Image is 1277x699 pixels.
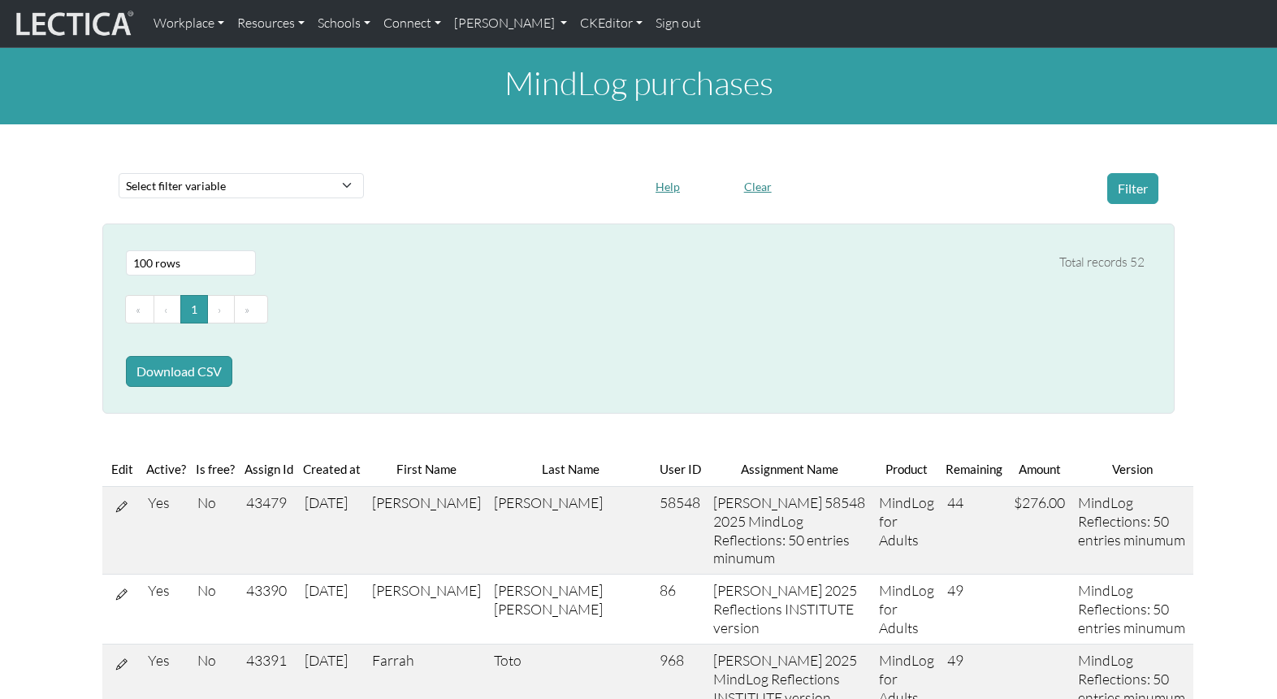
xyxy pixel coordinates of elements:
[1014,493,1065,511] span: $276.00
[298,486,366,574] td: [DATE]
[737,174,779,199] button: Clear
[12,8,134,39] img: lecticalive
[148,651,184,670] div: Yes
[1071,453,1193,486] th: Version
[148,581,184,600] div: Yes
[448,7,574,41] a: [PERSON_NAME]
[141,453,191,486] th: Active?
[574,7,649,41] a: CKEditor
[653,486,707,574] td: 58548
[1059,253,1145,273] div: Total records 52
[648,176,687,193] a: Help
[947,651,963,669] span: 49
[197,581,233,600] div: No
[872,453,941,486] th: Product
[1071,486,1193,574] td: MindLog Reflections: 50 entries minumum
[366,453,487,486] th: First Name
[298,453,366,486] th: Created at
[1071,575,1193,645] td: MindLog Reflections: 50 entries minumum
[941,453,1007,486] th: Remaining
[240,575,298,645] td: 43390
[240,486,298,574] td: 43479
[707,453,872,486] th: Assignment Name
[947,581,963,599] span: 49
[707,486,872,574] td: [PERSON_NAME] 58548 2025 MindLog Reflections: 50 entries minumum
[872,486,941,574] td: MindLog for Adults
[653,575,707,645] td: 86
[197,493,233,512] div: No
[653,453,707,486] th: User ID
[707,575,872,645] td: [PERSON_NAME] 2025 Reflections INSTITUTE version
[377,7,448,41] a: Connect
[366,486,487,574] td: [PERSON_NAME]
[231,7,311,41] a: Resources
[648,174,687,199] button: Help
[191,453,240,486] th: Is free?
[366,575,487,645] td: [PERSON_NAME]
[148,493,184,512] div: Yes
[298,575,366,645] td: [DATE]
[487,575,653,645] td: [PERSON_NAME] [PERSON_NAME]
[147,7,231,41] a: Workplace
[311,7,377,41] a: Schools
[240,453,298,486] th: Assign Id
[1107,173,1158,204] button: Filter
[197,651,233,670] div: No
[947,493,963,511] span: 44
[487,486,653,574] td: [PERSON_NAME]
[872,575,941,645] td: MindLog for Adults
[180,295,208,324] button: Go to page 1
[126,356,232,387] button: Download CSV
[1007,453,1071,486] th: Amount
[126,295,1145,324] ul: Pagination
[649,7,708,41] a: Sign out
[102,453,141,486] th: Edit
[487,453,653,486] th: Last Name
